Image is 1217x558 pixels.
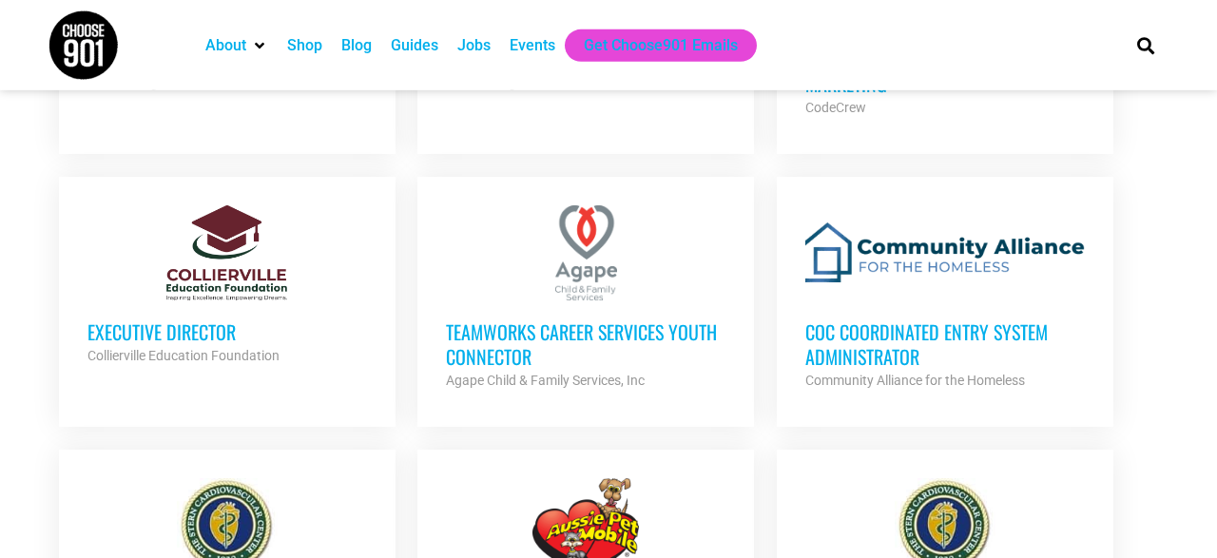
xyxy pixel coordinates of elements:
[417,177,754,420] a: TeamWorks Career Services Youth Connector Agape Child & Family Services, Inc
[510,34,555,57] a: Events
[196,29,278,62] div: About
[805,100,866,115] strong: CodeCrew
[805,319,1085,369] h3: CoC Coordinated Entry System Administrator
[446,319,725,369] h3: TeamWorks Career Services Youth Connector
[1130,29,1162,61] div: Search
[805,373,1025,388] strong: Community Alliance for the Homeless
[287,34,322,57] a: Shop
[584,34,738,57] a: Get Choose901 Emails
[196,29,1105,62] nav: Main nav
[341,34,372,57] a: Blog
[446,373,645,388] strong: Agape Child & Family Services, Inc
[391,34,438,57] a: Guides
[457,34,491,57] a: Jobs
[87,319,367,344] h3: Executive Director
[777,177,1113,420] a: CoC Coordinated Entry System Administrator Community Alliance for the Homeless
[59,177,396,395] a: Executive Director Collierville Education Foundation
[87,348,280,363] strong: Collierville Education Foundation
[205,34,246,57] a: About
